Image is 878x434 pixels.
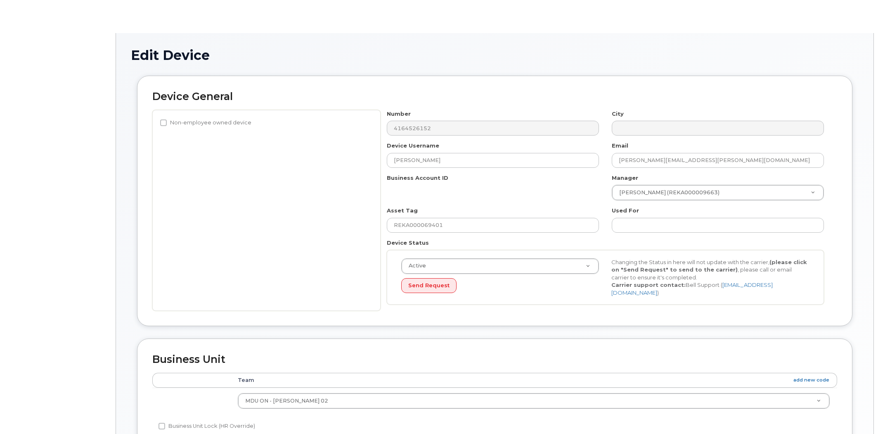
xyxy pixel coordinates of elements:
[612,185,824,200] a: [PERSON_NAME] (REKA000009663)
[612,174,638,182] label: Manager
[387,110,411,118] label: Number
[401,278,457,293] button: Send Request
[611,281,686,288] strong: Carrier support contact:
[387,142,439,150] label: Device Username
[230,373,837,388] th: Team
[387,239,429,247] label: Device Status
[611,281,773,296] a: [EMAIL_ADDRESS][DOMAIN_NAME]
[159,423,165,429] input: Business Unit Lock (HR Override)
[402,259,599,274] a: Active
[152,91,837,103] h2: Device General
[614,189,719,196] span: [PERSON_NAME] (REKA000009663)
[612,142,628,150] label: Email
[160,118,251,128] label: Non-employee owned device
[387,174,448,182] label: Business Account ID
[238,393,829,408] a: MDU ON - [PERSON_NAME] 02
[152,354,837,365] h2: Business Unit
[387,207,418,215] label: Asset Tag
[612,110,624,118] label: City
[245,398,328,404] span: MDU ON - OTT 02
[131,48,859,62] h1: Edit Device
[160,119,167,126] input: Non-employee owned device
[793,377,829,384] a: add new code
[612,207,639,215] label: Used For
[605,258,815,297] div: Changing the Status in here will not update with the carrier, , please call or email carrier to e...
[159,421,255,431] label: Business Unit Lock (HR Override)
[404,262,426,269] span: Active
